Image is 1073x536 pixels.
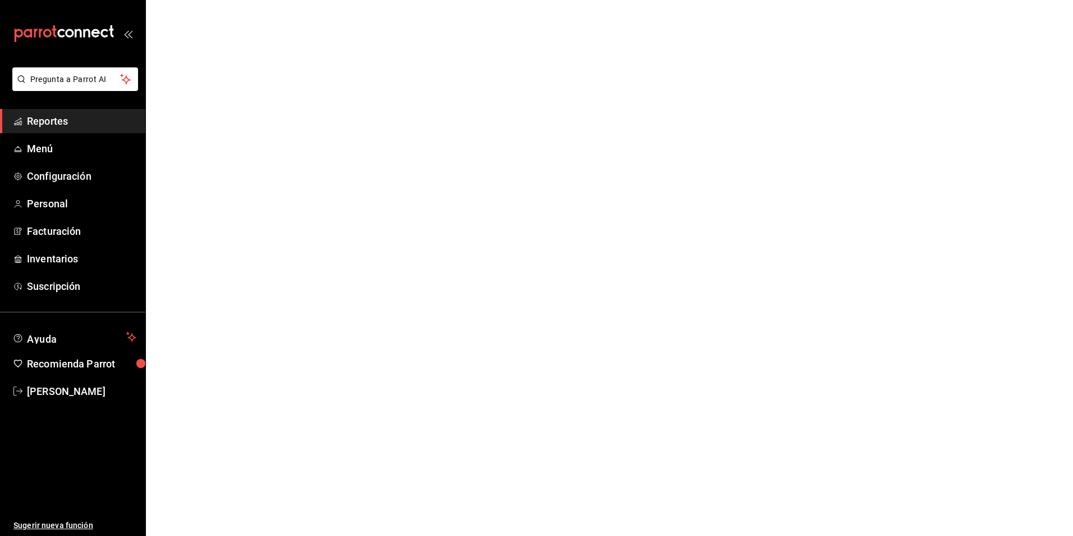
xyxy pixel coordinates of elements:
span: Ayuda [27,330,122,344]
a: Pregunta a Parrot AI [8,81,138,93]
span: Sugerir nueva función [13,520,136,532]
span: Menú [27,141,136,156]
span: Personal [27,196,136,211]
span: Reportes [27,113,136,129]
span: Facturación [27,224,136,239]
span: Configuración [27,169,136,184]
button: Pregunta a Parrot AI [12,67,138,91]
span: Inventarios [27,251,136,266]
span: Recomienda Parrot [27,356,136,371]
span: Suscripción [27,279,136,294]
span: Pregunta a Parrot AI [30,74,121,85]
span: [PERSON_NAME] [27,384,136,399]
button: open_drawer_menu [123,29,132,38]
